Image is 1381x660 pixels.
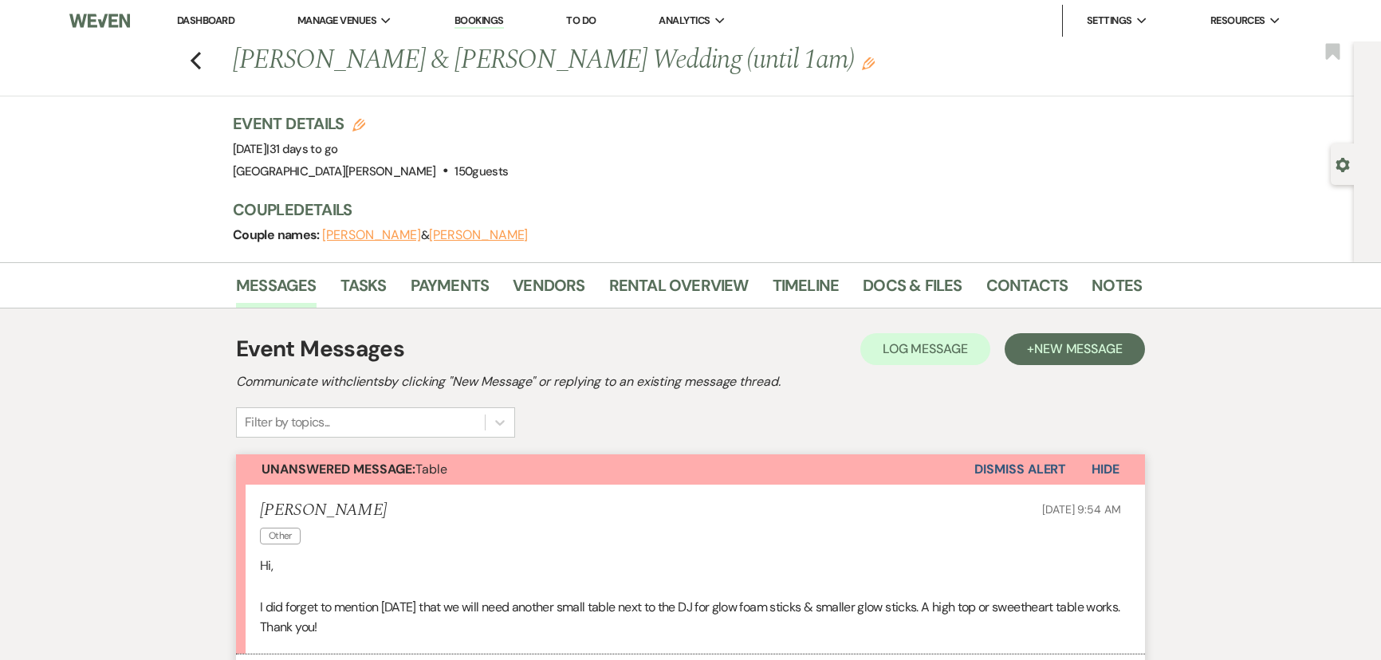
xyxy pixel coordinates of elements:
h3: Couple Details [233,198,1126,221]
button: Open lead details [1336,156,1350,171]
a: Contacts [986,273,1068,308]
span: [DATE] 9:54 AM [1042,502,1121,517]
img: Weven Logo [69,4,130,37]
h3: Event Details [233,112,508,135]
div: Filter by topics... [245,413,330,432]
button: Unanswered Message:Table [236,454,974,485]
span: | [266,141,337,157]
span: 150 guests [454,163,508,179]
h1: Event Messages [236,332,404,366]
a: Vendors [513,273,584,308]
button: [PERSON_NAME] [429,229,528,242]
button: [PERSON_NAME] [322,229,421,242]
span: Analytics [659,13,710,29]
span: 31 days to go [270,141,338,157]
a: Docs & Files [863,273,962,308]
span: New Message [1034,340,1123,357]
span: [DATE] [233,141,337,157]
span: Log Message [883,340,968,357]
span: Table [262,461,447,477]
h2: Communicate with clients by clicking "New Message" or replying to an existing message thread. [236,372,1145,391]
a: Tasks [340,273,387,308]
a: Notes [1092,273,1142,308]
a: Rental Overview [609,273,749,308]
span: Hide [1092,461,1119,477]
a: Messages [236,273,317,308]
button: Log Message [860,333,990,365]
a: Dashboard [177,14,234,27]
span: Resources [1210,13,1265,29]
span: Couple names: [233,226,322,243]
button: Edit [862,56,875,70]
a: Payments [411,273,490,308]
span: [GEOGRAPHIC_DATA][PERSON_NAME] [233,163,436,179]
strong: Unanswered Message: [262,461,415,477]
button: Dismiss Alert [974,454,1066,485]
p: Hi, [260,556,1121,576]
button: +New Message [1005,333,1145,365]
span: Other [260,528,301,544]
a: To Do [566,14,596,27]
h1: [PERSON_NAME] & [PERSON_NAME] Wedding (until 1am) [233,41,947,80]
span: Manage Venues [297,13,376,29]
p: I did forget to mention [DATE] that we will need another small table next to the DJ for glow foam... [260,597,1121,638]
span: Settings [1087,13,1132,29]
span: & [322,227,528,243]
h5: [PERSON_NAME] [260,501,387,521]
button: Hide [1066,454,1145,485]
a: Bookings [454,14,504,29]
a: Timeline [773,273,840,308]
